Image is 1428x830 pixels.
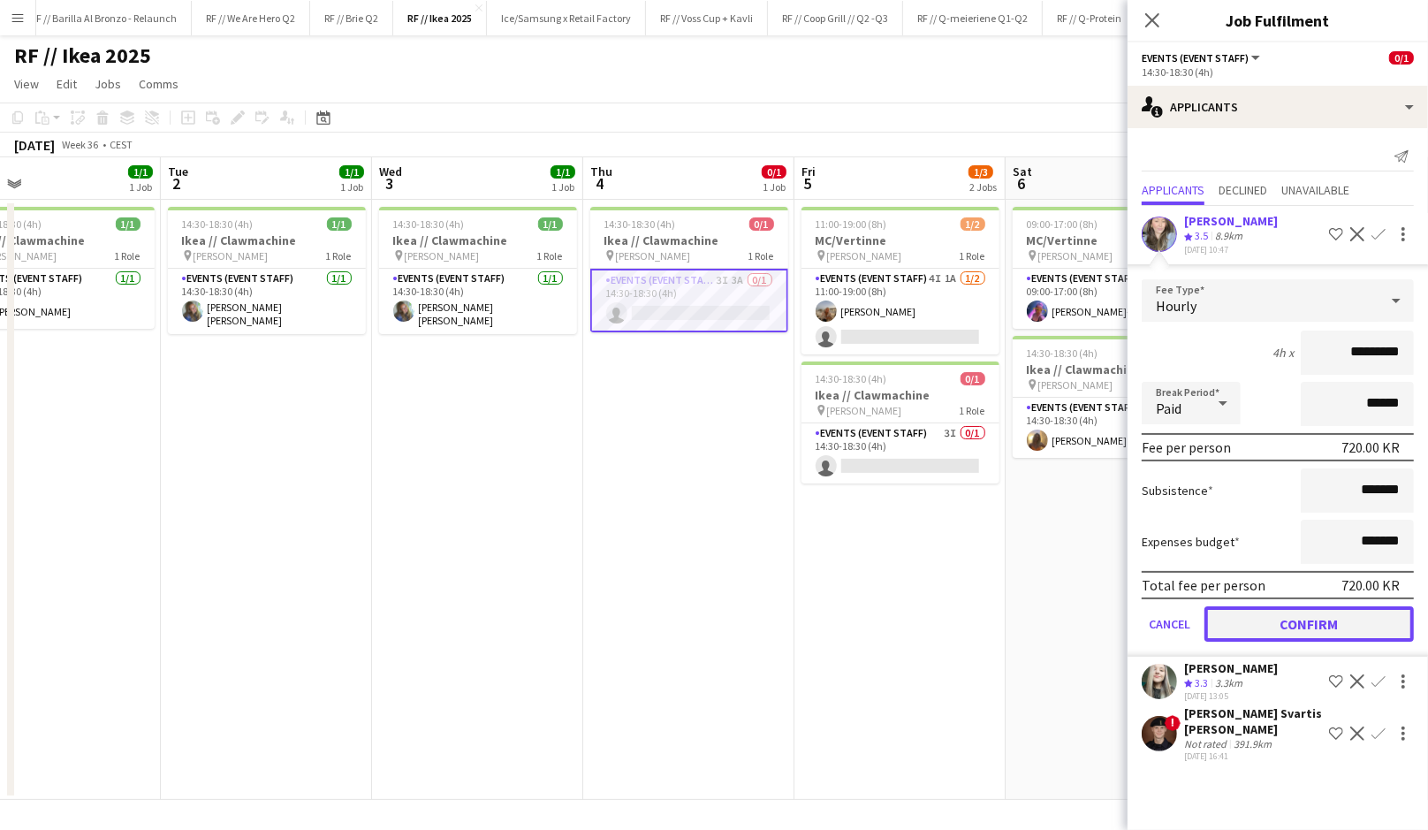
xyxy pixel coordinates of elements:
[379,207,577,334] app-job-card: 14:30-18:30 (4h)1/1Ikea // Clawmachine [PERSON_NAME]1 RoleEvents (Event Staff)1/114:30-18:30 (4h)...
[49,72,84,95] a: Edit
[192,1,310,35] button: RF // We Are Hero Q2
[17,1,192,35] button: RF // Barilla Al Bronzo - Relaunch
[1038,249,1113,263] span: [PERSON_NAME]
[961,217,985,231] span: 1/2
[1142,483,1213,499] label: Subsistence
[801,387,999,403] h3: Ikea // Clawmachine
[1389,51,1414,65] span: 0/1
[1142,65,1414,79] div: 14:30-18:30 (4h)
[1281,184,1349,196] span: Unavailable
[110,138,133,151] div: CEST
[310,1,393,35] button: RF // Brie Q2
[801,269,999,354] app-card-role: Events (Event Staff)4I1A1/211:00-19:00 (8h)[PERSON_NAME]
[1013,336,1211,458] div: 14:30-18:30 (4h)1/1Ikea // Clawmachine [PERSON_NAME]1 RoleEvents (Event Staff)1/114:30-18:30 (4h)...
[827,249,902,263] span: [PERSON_NAME]
[588,173,612,194] span: 4
[1156,297,1196,315] span: Hourly
[801,423,999,484] app-card-role: Events (Event Staff)3I0/114:30-18:30 (4h)
[128,165,153,179] span: 1/1
[168,164,188,179] span: Tue
[14,42,151,69] h1: RF // Ikea 2025
[801,164,816,179] span: Fri
[590,269,788,332] app-card-role: Events (Event Staff)3I3A0/114:30-18:30 (4h)
[762,165,786,179] span: 0/1
[1013,362,1211,377] h3: Ikea // Clawmachine
[168,232,366,248] h3: Ikea // Clawmachine
[376,173,402,194] span: 3
[801,232,999,248] h3: MC/Vertinne
[339,165,364,179] span: 1/1
[1184,213,1278,229] div: [PERSON_NAME]
[87,72,128,95] a: Jobs
[182,217,254,231] span: 14:30-18:30 (4h)
[1184,705,1322,737] div: [PERSON_NAME] Svartis [PERSON_NAME]
[646,1,768,35] button: RF // Voss Cup + Kavli
[1184,750,1322,762] div: [DATE] 16:41
[139,76,178,92] span: Comms
[487,1,646,35] button: Ice/Samsung x Retail Factory
[1013,398,1211,458] app-card-role: Events (Event Staff)1/114:30-18:30 (4h)[PERSON_NAME]
[393,217,465,231] span: 14:30-18:30 (4h)
[1027,346,1098,360] span: 14:30-18:30 (4h)
[393,1,487,35] button: RF // Ikea 2025
[129,180,152,194] div: 1 Job
[116,217,141,231] span: 1/1
[968,165,993,179] span: 1/3
[1043,1,1136,35] button: RF // Q-Protein
[1184,244,1278,255] div: [DATE] 10:47
[1013,164,1032,179] span: Sat
[768,1,903,35] button: RF // Coop Grill // Q2 -Q3
[801,207,999,354] app-job-card: 11:00-19:00 (8h)1/2MC/Vertinne [PERSON_NAME]1 RoleEvents (Event Staff)4I1A1/211:00-19:00 (8h)[PER...
[95,76,121,92] span: Jobs
[132,72,186,95] a: Comms
[194,249,269,263] span: [PERSON_NAME]
[590,164,612,179] span: Thu
[604,217,676,231] span: 14:30-18:30 (4h)
[326,249,352,263] span: 1 Role
[115,249,141,263] span: 1 Role
[799,173,816,194] span: 5
[590,207,788,332] app-job-card: 14:30-18:30 (4h)0/1Ikea // Clawmachine [PERSON_NAME]1 RoleEvents (Event Staff)3I3A0/114:30-18:30 ...
[749,217,774,231] span: 0/1
[960,249,985,263] span: 1 Role
[165,173,188,194] span: 2
[538,217,563,231] span: 1/1
[1212,229,1246,244] div: 8.9km
[379,269,577,334] app-card-role: Events (Event Staff)1/114:30-18:30 (4h)[PERSON_NAME] [PERSON_NAME]
[801,362,999,484] app-job-card: 14:30-18:30 (4h)0/1Ikea // Clawmachine [PERSON_NAME]1 RoleEvents (Event Staff)3I0/114:30-18:30 (4h)
[1230,737,1275,750] div: 391.9km
[1156,400,1181,417] span: Paid
[1204,606,1414,642] button: Confirm
[827,404,902,417] span: [PERSON_NAME]
[816,217,887,231] span: 11:00-19:00 (8h)
[1142,51,1263,65] button: Events (Event Staff)
[168,207,366,334] app-job-card: 14:30-18:30 (4h)1/1Ikea // Clawmachine [PERSON_NAME]1 RoleEvents (Event Staff)1/114:30-18:30 (4h)...
[1013,269,1211,329] app-card-role: Events (Event Staff)1/109:00-17:00 (8h)[PERSON_NAME]-Bergestuen
[1142,51,1249,65] span: Events (Event Staff)
[1341,576,1400,594] div: 720.00 KR
[1027,217,1098,231] span: 09:00-17:00 (8h)
[616,249,691,263] span: [PERSON_NAME]
[379,232,577,248] h3: Ikea // Clawmachine
[1195,229,1208,242] span: 3.5
[1195,676,1208,689] span: 3.3
[1013,207,1211,329] app-job-card: 09:00-17:00 (8h)1/1MC/Vertinne [PERSON_NAME]1 RoleEvents (Event Staff)1/109:00-17:00 (8h)[PERSON_...
[1142,576,1265,594] div: Total fee per person
[1212,676,1246,691] div: 3.3km
[816,372,887,385] span: 14:30-18:30 (4h)
[1142,606,1197,642] button: Cancel
[1142,438,1231,456] div: Fee per person
[1142,534,1240,550] label: Expenses budget
[1013,232,1211,248] h3: MC/Vertinne
[1142,184,1204,196] span: Applicants
[405,249,480,263] span: [PERSON_NAME]
[551,180,574,194] div: 1 Job
[1341,438,1400,456] div: 720.00 KR
[969,180,997,194] div: 2 Jobs
[1038,378,1113,392] span: [PERSON_NAME]
[340,180,363,194] div: 1 Job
